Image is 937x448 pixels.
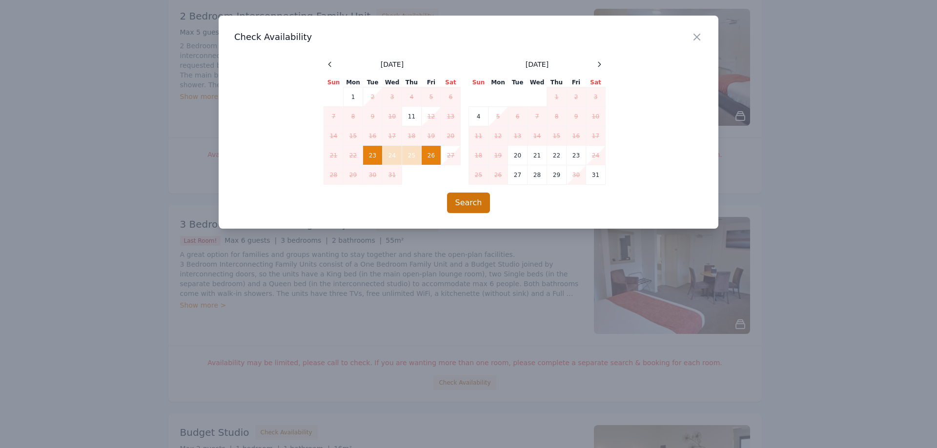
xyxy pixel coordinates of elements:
td: 8 [344,107,363,126]
td: 17 [383,126,402,146]
td: 6 [508,107,528,126]
th: Fri [567,78,586,87]
td: 21 [324,146,344,165]
th: Sun [469,78,489,87]
th: Wed [528,78,547,87]
td: 31 [383,165,402,185]
th: Sat [586,78,606,87]
td: 1 [547,87,567,107]
th: Tue [363,78,383,87]
td: 4 [469,107,489,126]
td: 27 [441,146,461,165]
th: Thu [547,78,567,87]
th: Wed [383,78,402,87]
td: 2 [567,87,586,107]
td: 20 [441,126,461,146]
th: Mon [489,78,508,87]
td: 19 [489,146,508,165]
td: 6 [441,87,461,107]
td: 20 [508,146,528,165]
td: 8 [547,107,567,126]
td: 25 [469,165,489,185]
td: 16 [567,126,586,146]
td: 21 [528,146,547,165]
td: 2 [363,87,383,107]
th: Sun [324,78,344,87]
td: 3 [383,87,402,107]
td: 11 [469,126,489,146]
td: 24 [383,146,402,165]
td: 13 [441,107,461,126]
td: 23 [363,146,383,165]
td: 22 [547,146,567,165]
td: 27 [508,165,528,185]
td: 16 [363,126,383,146]
td: 22 [344,146,363,165]
td: 26 [489,165,508,185]
span: [DATE] [381,59,404,69]
td: 1 [344,87,363,107]
td: 17 [586,126,606,146]
td: 5 [489,107,508,126]
th: Tue [508,78,528,87]
td: 31 [586,165,606,185]
button: Search [447,193,490,213]
td: 9 [567,107,586,126]
td: 29 [344,165,363,185]
td: 30 [567,165,586,185]
td: 28 [324,165,344,185]
td: 9 [363,107,383,126]
h3: Check Availability [234,31,703,43]
td: 26 [422,146,441,165]
td: 18 [402,126,422,146]
td: 3 [586,87,606,107]
td: 13 [508,126,528,146]
th: Sat [441,78,461,87]
td: 12 [489,126,508,146]
span: [DATE] [526,59,549,69]
td: 15 [344,126,363,146]
td: 18 [469,146,489,165]
td: 28 [528,165,547,185]
td: 7 [324,107,344,126]
td: 19 [422,126,441,146]
td: 14 [324,126,344,146]
td: 4 [402,87,422,107]
th: Fri [422,78,441,87]
td: 25 [402,146,422,165]
td: 5 [422,87,441,107]
td: 24 [586,146,606,165]
td: 30 [363,165,383,185]
td: 10 [383,107,402,126]
th: Thu [402,78,422,87]
td: 11 [402,107,422,126]
td: 12 [422,107,441,126]
th: Mon [344,78,363,87]
td: 23 [567,146,586,165]
td: 7 [528,107,547,126]
td: 29 [547,165,567,185]
td: 14 [528,126,547,146]
td: 10 [586,107,606,126]
td: 15 [547,126,567,146]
